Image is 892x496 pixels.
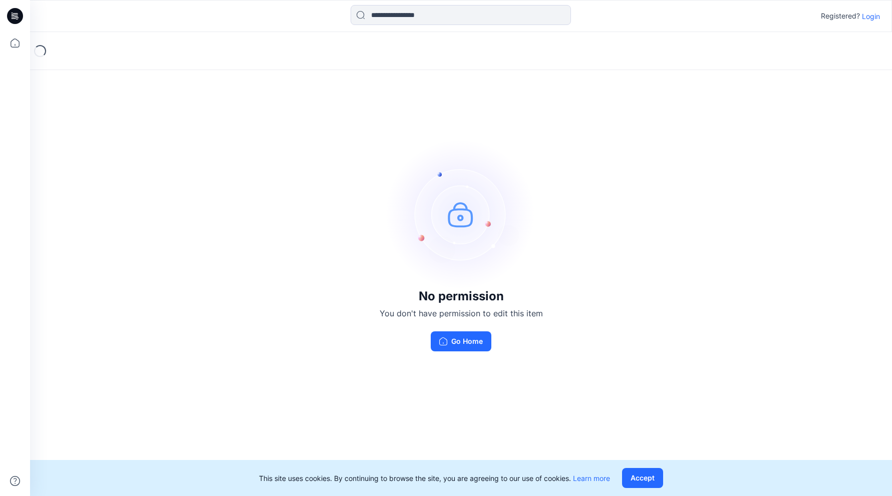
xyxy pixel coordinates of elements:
[380,289,543,303] h3: No permission
[259,473,610,483] p: This site uses cookies. By continuing to browse the site, you are agreeing to our use of cookies.
[622,468,663,488] button: Accept
[573,474,610,482] a: Learn more
[386,139,536,289] img: no-perm.svg
[380,307,543,319] p: You don't have permission to edit this item
[821,10,860,22] p: Registered?
[431,331,491,351] button: Go Home
[862,11,880,22] p: Login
